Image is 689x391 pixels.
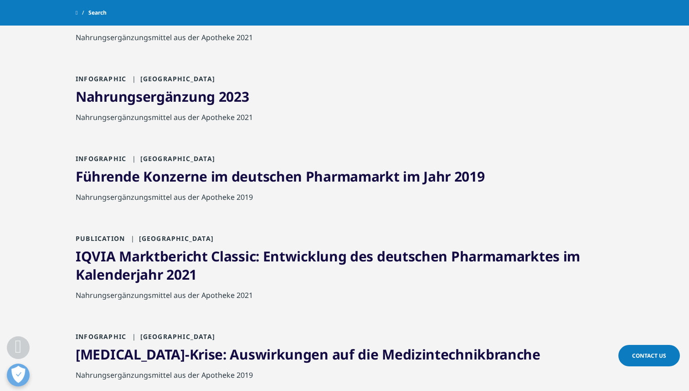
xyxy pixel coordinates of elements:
button: Präferenzen öffnen [7,364,30,386]
span: Contact Us [632,352,666,360]
div: Nahrungsergänzungsmittel aus der Apotheke 2021 [76,288,613,307]
span: Infographic [76,154,126,163]
a: Contact Us [618,345,680,366]
a: IQVIA Marktbericht Classic: Entwicklung des deutschen Pharmamarktes im Kalenderjahr 2021 [76,247,580,284]
a: Führende Konzerne im deutschen Pharmamarkt im Jahr 2019 [76,167,485,186]
div: Nahrungsergänzungsmittel aus der Apotheke 2021 [76,31,613,49]
span: [GEOGRAPHIC_DATA] [127,234,214,243]
a: Nahrungsergänzung 2023 [76,87,249,106]
div: Nahrungsergänzungsmittel aus der Apotheke 2019 [76,368,613,386]
span: [GEOGRAPHIC_DATA] [129,154,215,163]
span: [GEOGRAPHIC_DATA] [129,74,215,83]
span: [GEOGRAPHIC_DATA] [129,332,215,341]
div: Nahrungsergänzungsmittel aus der Apotheke 2019 [76,190,613,209]
div: Nahrungsergänzungsmittel aus der Apotheke 2021 [76,110,613,129]
span: Infographic [76,74,126,83]
span: Search [88,5,107,21]
a: [MEDICAL_DATA]-Krise: Auswirkungen auf die Medizintechnikbranche [76,345,540,364]
span: Publication [76,234,125,243]
span: Infographic [76,332,126,341]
